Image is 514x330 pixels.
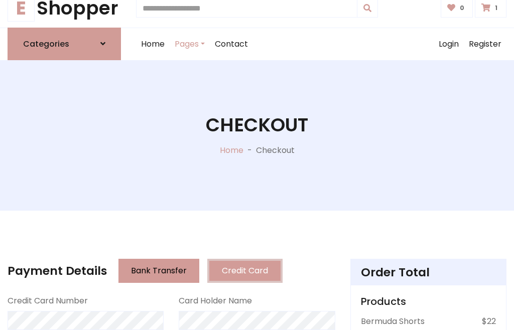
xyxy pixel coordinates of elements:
[256,144,295,156] p: Checkout
[220,144,243,156] a: Home
[118,259,199,283] button: Bank Transfer
[8,28,121,60] a: Categories
[434,28,464,60] a: Login
[23,39,69,49] h6: Categories
[492,4,500,13] span: 1
[361,265,496,279] h4: Order Total
[482,315,496,327] p: $22
[361,295,496,307] h5: Products
[179,295,252,307] label: Card Holder Name
[8,295,88,307] label: Credit Card Number
[361,315,425,327] p: Bermuda Shorts
[8,264,107,278] h4: Payment Details
[206,114,308,136] h1: Checkout
[207,259,283,283] button: Credit Card
[210,28,253,60] a: Contact
[464,28,506,60] a: Register
[136,28,170,60] a: Home
[170,28,210,60] a: Pages
[243,144,256,156] p: -
[457,4,467,13] span: 0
